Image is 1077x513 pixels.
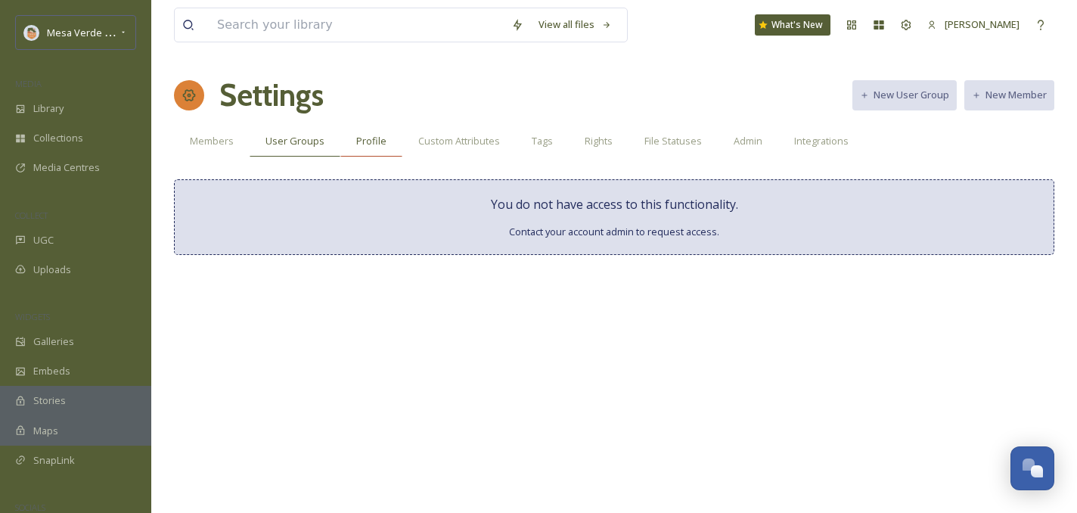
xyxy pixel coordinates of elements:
span: You do not have access to this functionality. [491,195,738,213]
span: UGC [33,233,54,247]
span: Mesa Verde Country [47,25,140,39]
span: Uploads [33,263,71,277]
input: Search your library [210,8,504,42]
a: What's New [755,14,830,36]
a: [PERSON_NAME] [920,10,1027,39]
span: Integrations [794,134,849,148]
span: Contact your account admin to request access. [509,225,719,239]
span: Library [33,101,64,116]
button: New Member [964,80,1054,110]
span: Admin [734,134,762,148]
span: Rights [585,134,613,148]
span: SOCIALS [15,502,45,513]
span: [PERSON_NAME] [945,17,1020,31]
span: Maps [33,424,58,438]
span: Tags [532,134,553,148]
span: MEDIA [15,78,42,89]
button: New User Group [852,80,957,110]
button: Open Chat [1010,446,1054,490]
img: MVC%20SnapSea%20logo%20%281%29.png [24,25,39,40]
span: Media Centres [33,160,100,175]
h1: Settings [219,73,324,118]
span: Custom Attributes [418,134,500,148]
span: Collections [33,131,83,145]
span: Galleries [33,334,74,349]
span: Stories [33,393,66,408]
span: User Groups [265,134,324,148]
span: Embeds [33,364,70,378]
span: Profile [356,134,386,148]
span: WIDGETS [15,311,50,322]
span: Members [190,134,234,148]
span: COLLECT [15,210,48,221]
span: SnapLink [33,453,75,468]
a: View all files [531,10,619,39]
span: File Statuses [644,134,702,148]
